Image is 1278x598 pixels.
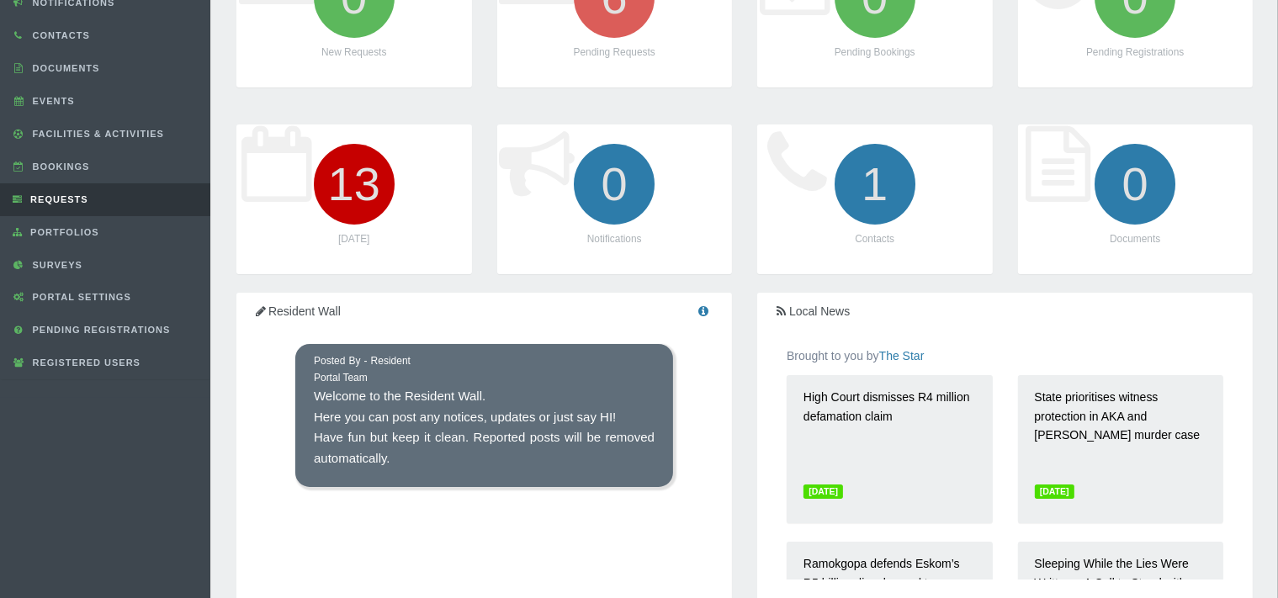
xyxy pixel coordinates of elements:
p: Pending Bookings [774,45,976,61]
p: New Requests [253,45,455,61]
a: 0 Documents [1018,124,1254,273]
p: Pending Requests [514,45,716,61]
p: [DATE] [253,231,455,247]
p: Contacts [774,231,976,247]
span: Requests [26,194,88,204]
p: State prioritises witness protection in AKA and [PERSON_NAME] murder case [1035,388,1207,472]
p: High Court dismisses R4 million defamation claim [803,388,976,472]
i: 0 [1088,137,1182,231]
a: State prioritises witness protection in AKA and [PERSON_NAME] murder case [DATE] [1018,375,1224,523]
p: Documents [1035,231,1237,247]
h5: Local News [774,305,1236,318]
a: High Court dismisses R4 million defamation claim [DATE] [787,375,993,523]
a: The Star [879,349,925,363]
i: 1 [828,137,922,231]
span: Events [29,96,75,106]
i: 13 [307,137,401,231]
span: Pending Registrations [29,325,171,335]
span: Portal Settings [29,292,131,302]
a: 1 Contacts [757,124,993,273]
p: Pending Registrations [1035,45,1237,61]
span: [DATE] [1035,484,1074,499]
span: Portfolios [26,227,99,237]
i: 0 [567,137,661,231]
span: Facilities & Activities [29,129,164,139]
span: Contacts [29,30,90,40]
p: Notifications [514,231,716,247]
span: [DATE] [803,484,843,499]
div: Posted By - Resident Portal Team [314,353,411,386]
span: Surveys [29,260,82,270]
span: Documents [29,63,100,73]
a: 0 Notifications [497,124,733,273]
p: Brought to you by [787,347,1223,366]
h5: Resident Wall [253,305,715,318]
p: Welcome to the Resident Wall. Here you can post any notices, updates or just say HI! Have fun but... [314,386,655,468]
span: Registered Users [29,357,141,368]
span: Bookings [29,161,90,172]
